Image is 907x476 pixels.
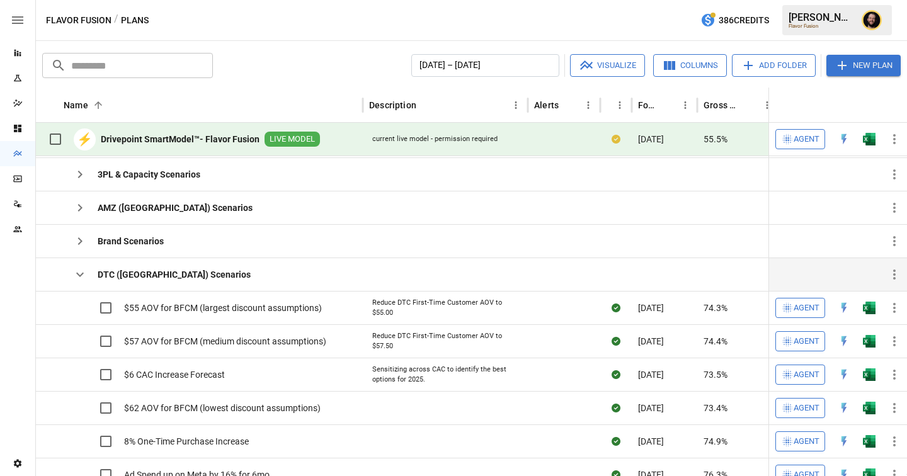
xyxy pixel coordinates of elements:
[98,235,164,247] b: Brand Scenarios
[418,96,435,114] button: Sort
[838,133,850,145] div: Open in Quick Edit
[507,96,525,114] button: Description column menu
[46,13,111,28] button: Flavor Fusion
[372,298,518,317] div: Reduce DTC First-Time Customer AOV to $55.00
[372,331,518,351] div: Reduce DTC First-Time Customer AOV to $57.50
[789,23,854,29] div: Flavor Fusion
[863,335,876,348] div: Open in Excel
[862,10,882,30] img: Ciaran Nugent
[863,302,876,314] img: excel-icon.76473adf.svg
[124,402,321,414] span: $62 AOV for BFCM (lowest discount assumptions)
[612,335,620,348] div: Sync complete
[863,435,876,448] div: Open in Excel
[98,168,200,181] b: 3PL & Capacity Scenarios
[775,398,825,418] button: Agent
[838,302,850,314] div: Open in Quick Edit
[838,368,850,381] img: quick-edit-flash.b8aec18c.svg
[124,435,249,448] span: 8% One-Time Purchase Increase
[632,424,697,458] div: [DATE]
[612,435,620,448] div: Sync complete
[838,335,850,348] div: Open in Quick Edit
[889,96,907,114] button: Sort
[124,335,326,348] span: $57 AOV for BFCM (medium discount assumptions)
[741,96,758,114] button: Sort
[534,100,559,110] div: Alerts
[863,133,876,145] div: Open in Excel
[612,368,620,381] div: Sync complete
[838,435,850,448] img: quick-edit-flash.b8aec18c.svg
[695,9,774,32] button: 386Credits
[632,291,697,324] div: [DATE]
[794,368,819,382] span: Agent
[124,368,225,381] span: $6 CAC Increase Forecast
[704,302,727,314] span: 74.3%
[114,13,118,28] div: /
[372,365,518,384] div: Sensitizing across CAC to identify the best options for 2025.
[411,54,559,77] button: [DATE] – [DATE]
[794,401,819,416] span: Agent
[863,368,876,381] img: excel-icon.76473adf.svg
[863,402,876,414] div: Open in Excel
[794,132,819,147] span: Agent
[704,435,727,448] span: 74.9%
[601,96,619,114] button: Sort
[653,54,727,77] button: Columns
[758,96,776,114] button: Gross Margin column menu
[838,368,850,381] div: Open in Quick Edit
[863,368,876,381] div: Open in Excel
[794,301,819,315] span: Agent
[794,334,819,349] span: Agent
[838,402,850,414] img: quick-edit-flash.b8aec18c.svg
[794,434,819,449] span: Agent
[632,123,697,156] div: [DATE]
[612,133,620,145] div: Your plan has changes in Excel that are not reflected in the Drivepoint Data Warehouse, select "S...
[789,11,854,23] div: [PERSON_NAME]
[838,335,850,348] img: quick-edit-flash.b8aec18c.svg
[704,335,727,348] span: 74.4%
[560,96,578,114] button: Sort
[611,96,629,114] button: Status column menu
[612,402,620,414] div: Sync complete
[775,298,825,318] button: Agent
[676,96,694,114] button: Forecast start column menu
[74,128,96,150] div: ⚡
[612,302,620,314] div: Sync complete
[775,331,825,351] button: Agent
[632,324,697,358] div: [DATE]
[704,402,727,414] span: 73.4%
[854,3,889,38] button: Ciaran Nugent
[838,402,850,414] div: Open in Quick Edit
[98,268,251,281] b: DTC ([GEOGRAPHIC_DATA]) Scenarios
[101,133,260,145] b: Drivepoint SmartModel™- Flavor Fusion
[775,365,825,385] button: Agent
[732,54,816,77] button: Add Folder
[632,358,697,391] div: [DATE]
[638,100,658,110] div: Forecast start
[124,302,322,314] span: $55 AOV for BFCM (largest discount assumptions)
[838,302,850,314] img: quick-edit-flash.b8aec18c.svg
[704,133,727,145] span: 55.5%
[704,100,739,110] div: Gross Margin
[579,96,597,114] button: Alerts column menu
[863,133,876,145] img: excel-icon.76473adf.svg
[863,435,876,448] img: excel-icon.76473adf.svg
[265,133,320,145] span: LIVE MODEL
[719,13,769,28] span: 386 Credits
[863,302,876,314] div: Open in Excel
[632,391,697,424] div: [DATE]
[863,335,876,348] img: excel-icon.76473adf.svg
[838,435,850,448] div: Open in Quick Edit
[64,100,88,110] div: Name
[775,129,825,149] button: Agent
[89,96,107,114] button: Sort
[838,133,850,145] img: quick-edit-flash.b8aec18c.svg
[863,402,876,414] img: excel-icon.76473adf.svg
[826,55,901,76] button: New Plan
[369,100,416,110] div: Description
[98,201,253,214] b: AMZ ([GEOGRAPHIC_DATA]) Scenarios
[570,54,645,77] button: Visualize
[704,368,727,381] span: 73.5%
[372,134,498,144] div: current live model - permission required
[775,431,825,451] button: Agent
